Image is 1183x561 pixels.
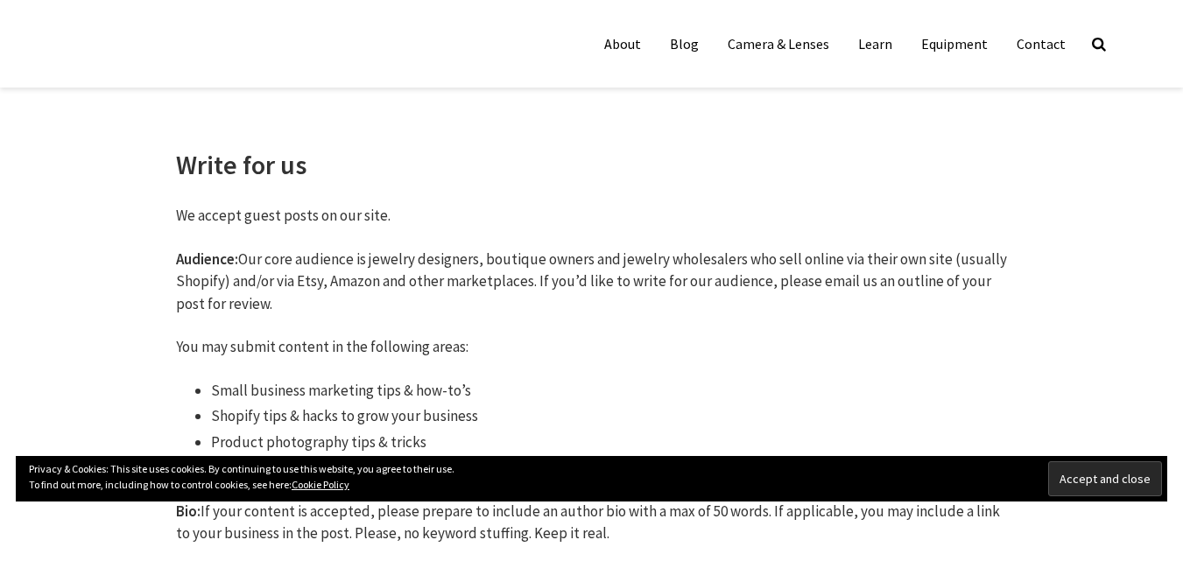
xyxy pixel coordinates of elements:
li: Shopify tips & hacks to grow your business [211,405,1008,428]
p: You may submit content in the following areas: [176,336,1008,359]
p: We accept guest posts on our site. [176,205,1008,228]
h1: Write for us [176,149,1008,180]
a: Contact [1003,26,1079,61]
a: About [591,26,654,61]
a: Equipment [908,26,1001,61]
a: Cookie Policy [292,478,349,491]
p: Our core audience is jewelry designers, boutique owners and jewelry wholesalers who sell online v... [176,249,1008,316]
a: Learn [845,26,905,61]
input: Accept and close [1048,461,1162,496]
a: Blog [657,26,712,61]
li: Product photography tips & tricks [211,431,1008,454]
div: Privacy & Cookies: This site uses cookies. By continuing to use this website, you agree to their ... [16,456,1167,501]
p: If your content is accepted, please prepare to include an author bio with a max of 50 words. If a... [176,501,1008,545]
strong: Audience: [176,249,238,269]
a: Camera & Lenses [715,26,842,61]
li: Small business marketing tips & how-to’s [211,380,1008,403]
strong: Bio: [176,501,201,521]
